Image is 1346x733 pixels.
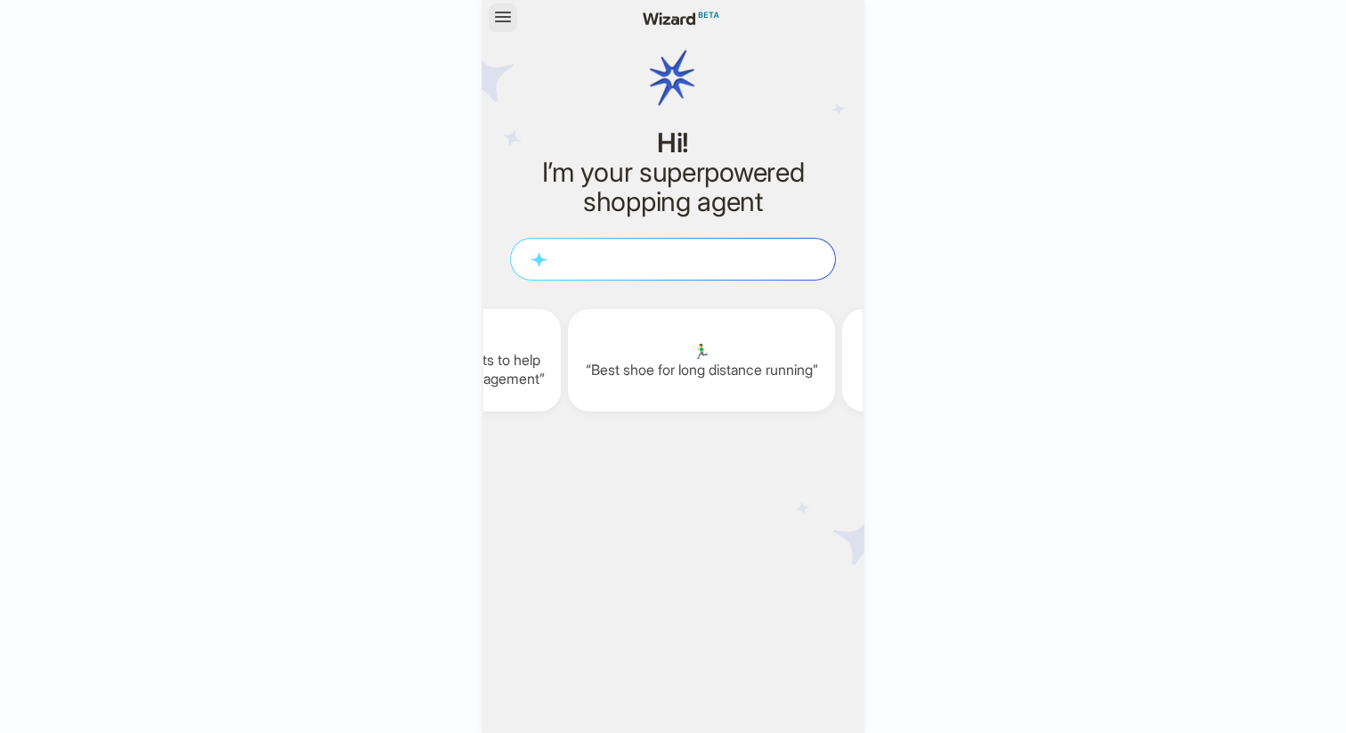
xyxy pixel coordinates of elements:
span: ☀️ [856,332,1095,351]
q: I’m looking for a sunscreen that is under $20 and at least SPF 50+ [856,351,1095,388]
h2: I’m your superpowered shopping agent [510,158,836,216]
span: 🏃‍♂️ [582,342,821,361]
div: 🏃‍♂️Best shoe for long distance running [568,309,835,411]
q: Best shoe for long distance running [582,361,821,379]
img: wizard logo [619,7,726,150]
h1: Hi! [510,128,836,158]
div: ☀️I’m looking for a sunscreen that is under $20 and at least SPF 50+ [842,309,1109,411]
